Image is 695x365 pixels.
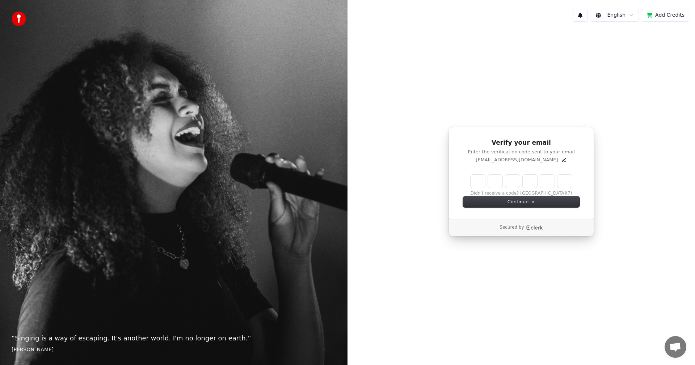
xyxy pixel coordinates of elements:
p: Enter the verification code sent to your email [463,149,580,155]
span: Continue [507,199,535,205]
a: Clerk logo [526,225,543,230]
p: [EMAIL_ADDRESS][DOMAIN_NAME] [476,157,558,163]
p: “ Singing is a way of escaping. It's another world. I'm no longer on earth. ” [12,333,336,343]
button: Add Credits [642,9,689,22]
footer: [PERSON_NAME] [12,346,336,353]
img: youka [12,12,26,26]
h1: Verify your email [463,139,580,147]
button: Edit [561,157,567,163]
button: Continue [463,196,580,207]
input: Enter verification code [471,175,572,188]
p: Secured by [500,225,524,230]
div: Open chat [665,336,686,358]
